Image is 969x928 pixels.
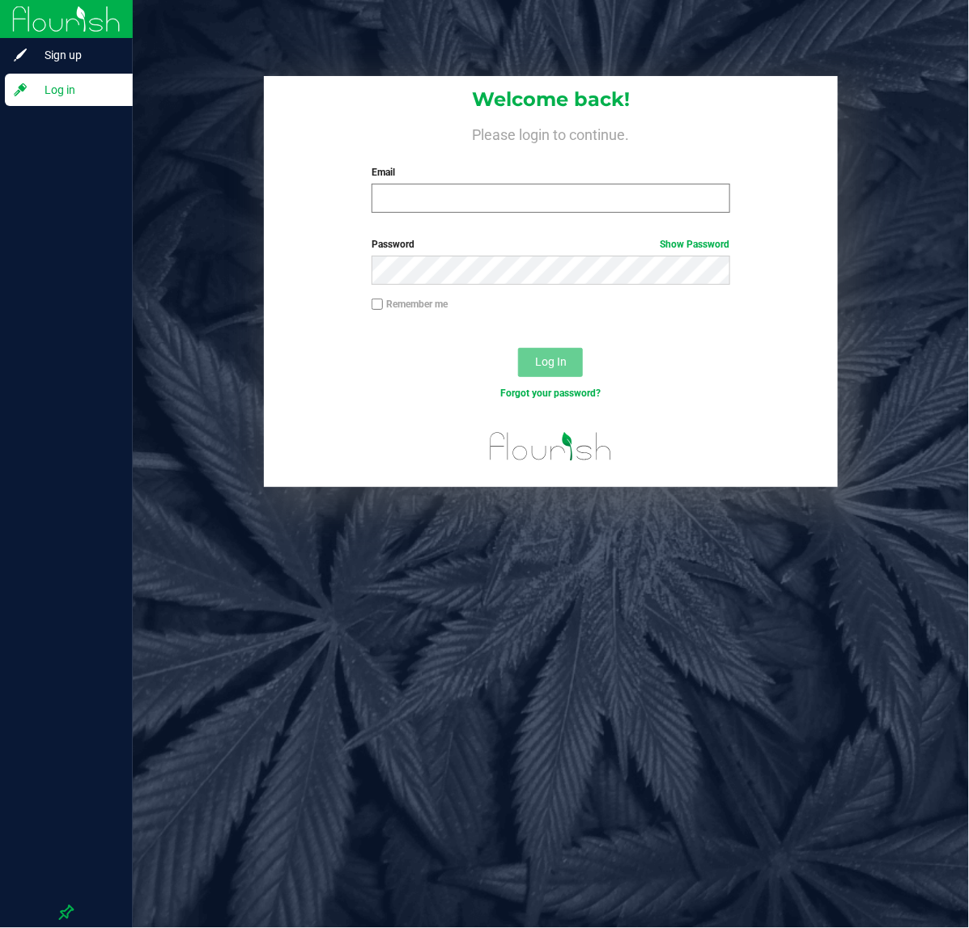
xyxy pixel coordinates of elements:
a: Show Password [661,239,730,250]
button: Log In [518,348,583,377]
span: Log in [28,80,125,100]
label: Email [372,165,729,180]
a: Forgot your password? [500,388,601,399]
span: Sign up [28,45,125,65]
label: Remember me [372,297,448,311]
label: Pin the sidebar to full width on large screens [58,905,74,921]
h4: Please login to continue. [264,123,838,142]
h1: Welcome back! [264,89,838,110]
inline-svg: Log in [12,82,28,98]
span: Log In [535,355,567,368]
inline-svg: Sign up [12,47,28,63]
input: Remember me [372,299,383,310]
span: Password [372,239,414,250]
img: flourish_logo.svg [479,417,623,476]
